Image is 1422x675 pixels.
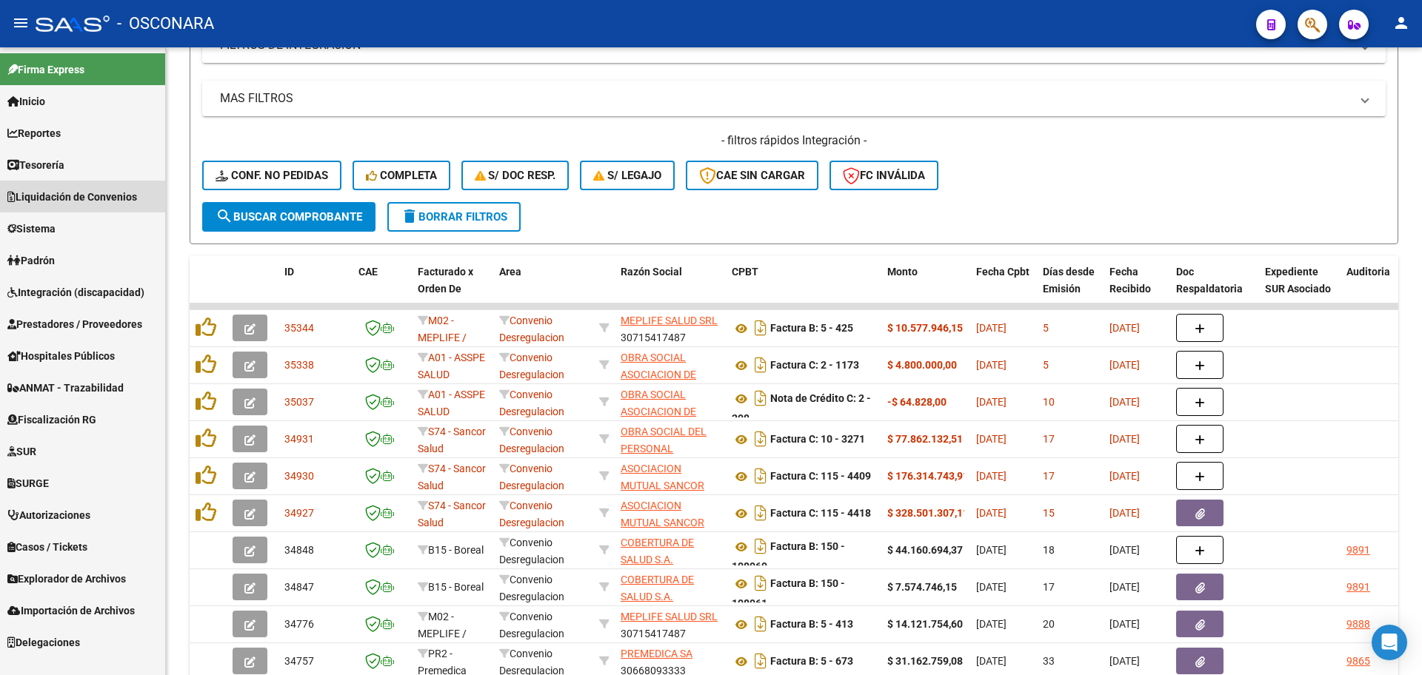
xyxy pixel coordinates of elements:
span: Convenio Desregulacion [499,574,564,602]
span: Convenio Desregulacion [499,463,564,491]
span: [DATE] [1109,544,1140,556]
div: 30715417487 [621,608,720,639]
span: B15 - Boreal [428,581,484,593]
span: Tesorería [7,157,64,173]
span: COBERTURA DE SALUD S.A. [621,537,694,565]
span: Convenio Desregulacion [499,315,564,343]
i: Descargar documento [751,316,770,340]
span: A01 - ASSPE SALUD [418,389,485,417]
span: Area [499,266,521,278]
span: 5 [1043,322,1049,334]
span: Integración (discapacidad) [7,284,144,300]
span: Facturado x Orden De [418,266,473,295]
span: Días desde Emisión [1043,266,1095,295]
span: 34931 [284,433,314,445]
strong: Factura C: 2 - 1173 [770,360,859,372]
span: Reportes [7,125,61,141]
span: 33 [1043,655,1055,667]
span: - OSCONARA [117,7,214,40]
span: Auditoria [1346,266,1390,278]
span: 10 [1043,396,1055,408]
span: Autorizaciones [7,507,90,523]
span: Hospitales Públicos [7,348,115,364]
span: 17 [1043,470,1055,482]
strong: $ 176.314.743,91 [887,470,969,482]
div: 9891 [1346,579,1370,596]
mat-icon: person [1392,14,1410,32]
span: [DATE] [976,618,1007,630]
i: Descargar documento [751,649,770,673]
button: Buscar Comprobante [202,202,375,232]
mat-expansion-panel-header: MAS FILTROS [202,81,1386,116]
span: 35344 [284,322,314,334]
strong: Factura B: 150 - 108060 [732,541,845,573]
span: Conf. no pedidas [216,169,328,182]
datatable-header-cell: CAE [353,256,412,321]
span: [DATE] [976,359,1007,371]
span: Convenio Desregulacion [499,352,564,380]
strong: $ 31.162.759,08 [887,655,963,667]
mat-icon: search [216,207,233,225]
span: ANMAT - Trazabilidad [7,380,124,396]
span: 15 [1043,507,1055,519]
span: Padrón [7,252,55,269]
strong: Factura B: 5 - 413 [770,619,853,631]
strong: $ 7.574.746,15 [887,581,957,593]
mat-icon: delete [401,207,418,225]
strong: $ 77.862.132,51 [887,433,963,445]
div: 30707211306 [621,349,720,380]
strong: Factura B: 150 - 108061 [732,578,845,610]
span: 20 [1043,618,1055,630]
span: CAE [358,266,378,278]
span: [DATE] [1109,433,1140,445]
span: Buscar Comprobante [216,210,362,224]
span: Doc Respaldatoria [1176,266,1243,295]
span: Fiscalización RG [7,412,96,428]
span: S74 - Sancor Salud [418,426,486,454]
span: [DATE] [976,544,1007,556]
div: 30707761896 [621,571,720,602]
i: Descargar documento [751,612,770,636]
datatable-header-cell: Monto [881,256,970,321]
datatable-header-cell: Auditoria [1341,256,1411,321]
span: 34927 [284,507,314,519]
span: [DATE] [976,507,1007,519]
span: M02 - MEPLIFE / MEPTEC [418,611,467,656]
datatable-header-cell: Fecha Cpbt [970,256,1037,321]
strong: Factura B: 5 - 673 [770,656,853,668]
span: Casos / Tickets [7,539,87,555]
span: OBRA SOCIAL ASOCIACION DE SERVICIOS PARA EMPRESARIOS Y PERSONALDE DIRECCION DE EMPRESAS DEL COMER... [621,352,713,548]
span: M02 - MEPLIFE / MEPTEC [418,315,467,360]
span: [DATE] [976,470,1007,482]
span: Firma Express [7,61,84,78]
span: ID [284,266,294,278]
span: COBERTURA DE SALUD S.A. [621,574,694,602]
strong: -$ 64.828,00 [887,396,947,408]
strong: Factura C: 115 - 4418 [770,508,871,520]
span: A01 - ASSPE SALUD [418,352,485,380]
span: Importación de Archivos [7,602,135,619]
span: SURGE [7,475,49,491]
datatable-header-cell: Facturado x Orden De [412,256,493,321]
div: Open Intercom Messenger [1372,625,1407,660]
span: [DATE] [1109,655,1140,667]
span: S74 - Sancor Salud [418,463,486,491]
i: Descargar documento [751,534,770,558]
span: 34757 [284,655,314,667]
span: 34847 [284,581,314,593]
span: 35037 [284,396,314,408]
span: [DATE] [1109,581,1140,593]
span: ASOCIACION MUTUAL SANCOR SALUD [621,463,704,508]
datatable-header-cell: Fecha Recibido [1104,256,1170,321]
span: Completa [366,169,437,182]
span: [DATE] [976,581,1007,593]
span: Prestadores / Proveedores [7,316,142,332]
span: CAE SIN CARGAR [699,169,805,182]
span: 18 [1043,544,1055,556]
span: 17 [1043,433,1055,445]
div: 9865 [1346,653,1370,670]
span: 5 [1043,359,1049,371]
button: Conf. no pedidas [202,161,341,190]
mat-panel-title: MAS FILTROS [220,90,1350,107]
span: [DATE] [1109,507,1140,519]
